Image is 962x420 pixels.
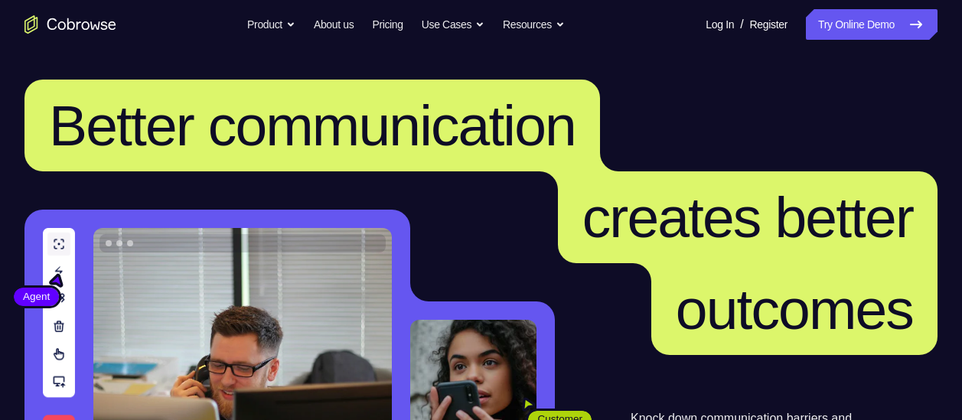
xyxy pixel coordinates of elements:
[49,93,576,158] span: Better communication
[706,9,734,40] a: Log In
[503,9,565,40] button: Resources
[24,15,116,34] a: Go to the home page
[422,9,484,40] button: Use Cases
[806,9,938,40] a: Try Online Demo
[740,15,743,34] span: /
[372,9,403,40] a: Pricing
[314,9,354,40] a: About us
[676,277,913,341] span: outcomes
[750,9,788,40] a: Register
[247,9,295,40] button: Product
[582,185,913,249] span: creates better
